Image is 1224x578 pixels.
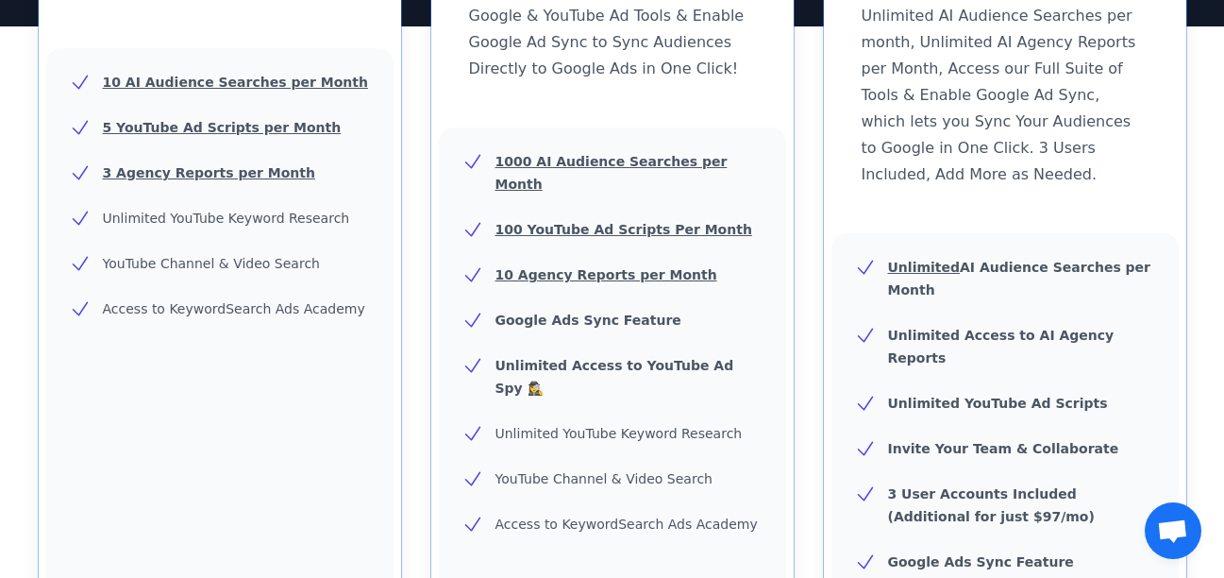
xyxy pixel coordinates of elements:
u: 10 AI Audience Searches per Month [103,75,368,90]
b: 3 User Accounts Included (Additional for just $97/mo) [888,486,1095,524]
u: 3 Agency Reports per Month [103,165,315,180]
span: YouTube Channel & Video Search [495,471,713,486]
span: Access to KeywordSearch Ads Academy [103,301,365,316]
b: Invite Your Team & Collaborate [888,441,1119,456]
u: 1000 AI Audience Searches per Month [495,154,728,192]
span: YouTube Channel & Video Search [103,256,320,271]
b: AI Audience Searches per Month [888,260,1151,297]
b: Unlimited Access to YouTube Ad Spy 🕵️‍♀️ [495,358,734,396]
div: Open chat [1145,502,1201,559]
b: Unlimited YouTube Ad Scripts [888,396,1108,411]
b: Google Ads Sync Feature [495,313,681,328]
u: 5 YouTube Ad Scripts per Month [103,120,342,135]
span: Access to KeywordSearch Ads Academy [495,517,758,532]
span: Unlimited YouTube Keyword Research [495,426,743,441]
span: Unlimited YouTube Keyword Research [103,211,350,226]
u: 100 YouTube Ad Scripts Per Month [495,222,752,237]
u: 10 Agency Reports per Month [495,267,717,282]
u: Unlimited [888,260,961,275]
b: Google Ads Sync Feature [888,554,1074,569]
b: Unlimited Access to AI Agency Reports [888,328,1115,365]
